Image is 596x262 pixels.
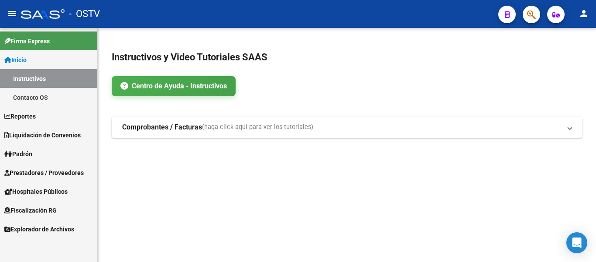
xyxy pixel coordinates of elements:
div: Open Intercom Messenger [566,232,587,253]
span: Padrón [4,149,32,159]
span: Liquidación de Convenios [4,130,81,140]
span: Prestadores / Proveedores [4,168,84,178]
span: - OSTV [69,4,100,24]
span: (haga click aquí para ver los tutoriales) [202,122,313,132]
span: Firma Express [4,36,50,46]
span: Reportes [4,112,36,121]
mat-expansion-panel-header: Comprobantes / Facturas(haga click aquí para ver los tutoriales) [112,117,582,138]
mat-icon: person [579,8,589,19]
a: Centro de Ayuda - Instructivos [112,76,236,96]
span: Explorador de Archivos [4,224,74,234]
span: Inicio [4,55,27,65]
mat-icon: menu [7,8,17,19]
h2: Instructivos y Video Tutoriales SAAS [112,49,582,66]
span: Hospitales Públicos [4,187,68,196]
strong: Comprobantes / Facturas [122,122,202,132]
span: Fiscalización RG [4,206,57,215]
